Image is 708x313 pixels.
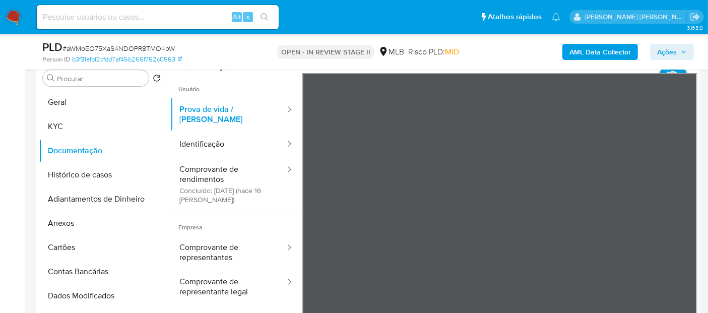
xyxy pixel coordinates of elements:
button: Contas Bancárias [39,260,165,284]
div: MLB [378,46,404,57]
button: search-icon [254,10,275,24]
button: Dados Modificados [39,284,165,308]
button: Procurar [47,74,55,82]
a: Notificações [552,13,560,21]
b: Person ID [42,55,70,64]
a: b3f31efbf2cfdd7af45b265f752c0563 [72,55,182,64]
p: OPEN - IN REVIEW STAGE II [277,45,374,59]
b: AML Data Collector [569,44,631,60]
span: Risco PLD: [408,46,459,57]
button: AML Data Collector [562,44,638,60]
input: Procurar [57,74,145,83]
button: Anexos [39,211,165,235]
span: Alt [233,12,241,22]
a: Sair [690,12,700,22]
input: Pesquise usuários ou casos... [37,11,279,24]
span: MID [445,46,459,57]
p: luciana.joia@mercadopago.com.br [585,12,687,22]
button: Geral [39,90,165,114]
button: Ações [650,44,694,60]
span: # aWMoEO75XaS4NDOPR8TMO4bW [62,43,175,53]
button: Histórico de casos [39,163,165,187]
button: Documentação [39,139,165,163]
span: Atalhos rápidos [488,12,542,22]
span: Ações [657,44,677,60]
button: Adiantamentos de Dinheiro [39,187,165,211]
button: Cartões [39,235,165,260]
span: 3.163.0 [687,24,703,32]
button: KYC [39,114,165,139]
button: Retornar ao pedido padrão [153,74,161,85]
span: s [246,12,249,22]
b: PLD [42,39,62,55]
